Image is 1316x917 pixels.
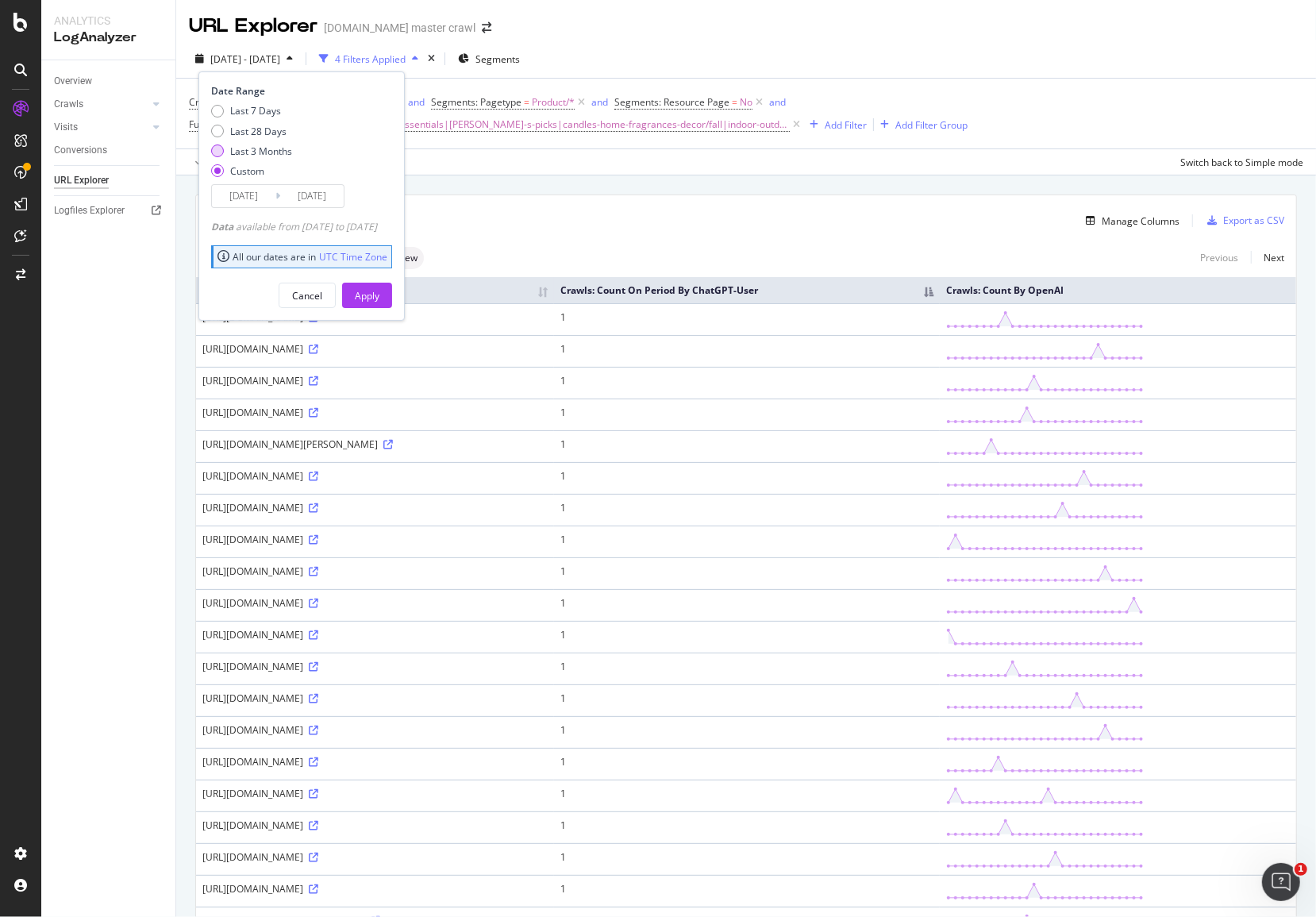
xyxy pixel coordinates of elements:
[54,29,163,47] div: LogAnalyzer
[1102,214,1179,228] div: Manage Columns
[1180,156,1303,169] div: Switch back to Simple mode
[1174,149,1303,175] button: Switch back to Simple mode
[54,96,148,113] a: Crawls
[740,91,752,114] span: No
[554,335,940,367] td: 1
[1251,246,1284,269] a: Next
[202,755,548,769] div: [URL][DOMAIN_NAME]
[732,95,737,109] span: =
[211,125,292,138] div: Last 28 Days
[554,875,940,907] td: 1
[1201,208,1284,233] button: Export as CSV
[313,46,425,71] button: 4 Filters Applied
[554,367,940,399] td: 1
[425,51,438,67] div: times
[189,46,299,71] button: [DATE] - [DATE]
[202,342,548,356] div: [URL][DOMAIN_NAME]
[475,52,520,66] span: Segments
[554,277,940,303] th: Crawls: Count On Period By ChatGPT-User: activate to sort column descending
[408,94,425,110] button: and
[202,564,548,578] div: [URL][DOMAIN_NAME]
[554,462,940,494] td: 1
[554,811,940,843] td: 1
[54,202,125,219] div: Logfiles Explorer
[230,164,264,178] div: Custom
[54,142,164,159] a: Conversions
[230,104,281,118] div: Last 7 Days
[591,94,608,110] button: and
[211,164,292,178] div: Custom
[196,277,554,303] th: Full URL: activate to sort column ascending
[54,119,78,136] div: Visits
[554,843,940,875] td: 1
[202,501,548,514] div: [URL][DOMAIN_NAME]
[54,119,148,136] a: Visits
[202,533,548,546] div: [URL][DOMAIN_NAME]
[355,289,379,302] div: Apply
[1079,211,1179,230] button: Manage Columns
[803,115,867,134] button: Add Filter
[202,723,548,737] div: [URL][DOMAIN_NAME]
[554,716,940,748] td: 1
[54,73,92,90] div: Overview
[940,277,1296,303] th: Crawls: Count By OpenAI
[280,185,344,207] input: End Date
[874,115,968,134] button: Add Filter Group
[202,819,548,832] div: [URL][DOMAIN_NAME]
[54,172,164,189] a: URL Explorer
[342,283,392,308] button: Apply
[54,172,109,189] div: URL Explorer
[202,374,548,387] div: [URL][DOMAIN_NAME]
[554,303,940,335] td: 1
[554,621,940,653] td: 1
[217,250,387,264] div: All our dates are in
[554,494,940,526] td: 1
[210,52,280,66] span: [DATE] - [DATE]
[189,149,235,175] button: Apply
[189,13,317,40] div: URL Explorer
[554,526,940,557] td: 1
[319,250,387,264] a: UTC Time Zone
[554,653,940,684] td: 1
[554,589,940,621] td: 1
[202,692,548,705] div: [URL][DOMAIN_NAME]
[825,118,867,132] div: Add Filter
[202,469,548,483] div: [URL][DOMAIN_NAME]
[591,95,608,109] div: and
[189,95,375,109] span: Crawls: Count On Period By ChatGPT-User
[279,283,336,308] button: Cancel
[1223,214,1284,227] div: Export as CSV
[1262,863,1300,901] iframe: Intercom live chat
[335,52,406,66] div: 4 Filters Applied
[202,882,548,896] div: [URL][DOMAIN_NAME]
[408,95,425,109] div: and
[895,118,968,132] div: Add Filter Group
[234,114,790,136] span: .*(christmas-decorations|fall-baking-essentials|[PERSON_NAME]-s-picks|candles-home-fragrances-dec...
[189,118,224,131] span: Full URL
[554,430,940,462] td: 1
[54,142,107,159] div: Conversions
[554,399,940,430] td: 1
[202,596,548,610] div: [URL][DOMAIN_NAME]
[54,73,164,90] a: Overview
[554,780,940,811] td: 1
[212,185,275,207] input: Start Date
[324,20,475,36] div: [DOMAIN_NAME] master crawl
[211,104,292,118] div: Last 7 Days
[1295,863,1307,876] span: 1
[211,220,236,233] span: Data
[211,144,292,158] div: Last 3 Months
[554,684,940,716] td: 1
[202,850,548,864] div: [URL][DOMAIN_NAME]
[54,96,83,113] div: Crawls
[54,13,163,29] div: Analytics
[431,95,521,109] span: Segments: Pagetype
[230,144,292,158] div: Last 3 Months
[614,95,729,109] span: Segments: Resource Page
[452,46,526,71] button: Segments
[202,406,548,419] div: [URL][DOMAIN_NAME]
[211,220,377,233] div: available from [DATE] to [DATE]
[482,22,491,33] div: arrow-right-arrow-left
[211,84,388,98] div: Date Range
[292,289,322,302] div: Cancel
